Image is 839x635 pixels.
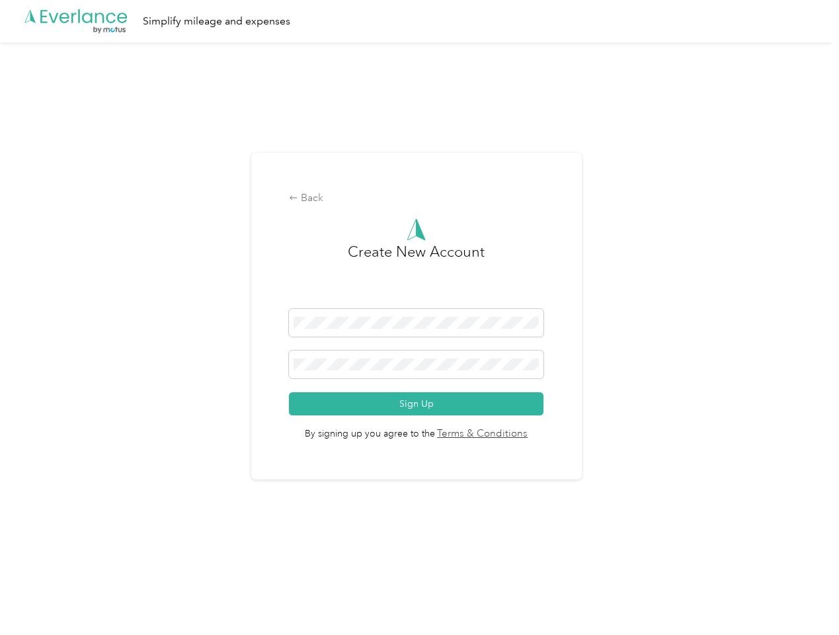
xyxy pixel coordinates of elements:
[289,415,543,442] span: By signing up you agree to the
[348,241,485,309] h3: Create New Account
[289,190,543,206] div: Back
[289,392,543,415] button: Sign Up
[435,427,528,442] a: Terms & Conditions
[143,13,290,30] div: Simplify mileage and expenses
